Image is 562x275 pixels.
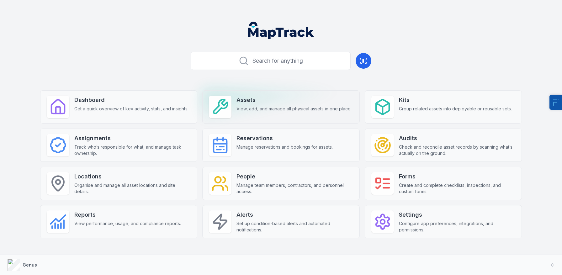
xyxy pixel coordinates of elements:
strong: Locations [74,172,191,181]
a: ReportsView performance, usage, and compliance reports. [40,205,197,238]
span: Search for anything [252,56,303,65]
a: ReservationsManage reservations and bookings for assets. [202,129,359,162]
a: DashboardGet a quick overview of key activity, stats, and insights. [40,90,197,124]
strong: Forms [399,172,515,181]
strong: Assignments [74,134,191,143]
span: Get a quick overview of key activity, stats, and insights. [74,106,188,112]
span: Manage team members, contractors, and personnel access. [236,182,353,195]
nav: Global [238,22,324,39]
strong: People [236,172,353,181]
a: AssetsView, add, and manage all physical assets in one place. [202,90,359,124]
strong: Settings [399,210,515,219]
strong: Reports [74,210,181,219]
a: AssignmentsTrack who’s responsible for what, and manage task ownership. [40,129,197,162]
span: View, add, and manage all physical assets in one place. [236,106,352,112]
a: PeopleManage team members, contractors, and personnel access. [202,167,359,200]
button: Search for anything [191,52,351,70]
strong: Assets [236,96,352,104]
strong: Genus [23,262,37,267]
span: Create and complete checklists, inspections, and custom forms. [399,182,515,195]
span: View performance, usage, and compliance reports. [74,220,181,227]
a: AlertsSet up condition-based alerts and automated notifications. [202,205,359,238]
a: KitsGroup related assets into deployable or reusable sets. [365,90,522,124]
span: Set up condition-based alerts and automated notifications. [236,220,353,233]
a: FormsCreate and complete checklists, inspections, and custom forms. [365,167,522,200]
a: SettingsConfigure app preferences, integrations, and permissions. [365,205,522,238]
strong: Reservations [236,134,333,143]
span: Group related assets into deployable or reusable sets. [399,106,512,112]
span: Configure app preferences, integrations, and permissions. [399,220,515,233]
span: Manage reservations and bookings for assets. [236,144,333,150]
strong: Dashboard [74,96,188,104]
span: Organise and manage all asset locations and site details. [74,182,191,195]
span: Track who’s responsible for what, and manage task ownership. [74,144,191,156]
strong: Alerts [236,210,353,219]
span: Check and reconcile asset records by scanning what’s actually on the ground. [399,144,515,156]
strong: Kits [399,96,512,104]
a: LocationsOrganise and manage all asset locations and site details. [40,167,197,200]
a: AuditsCheck and reconcile asset records by scanning what’s actually on the ground. [365,129,522,162]
strong: Audits [399,134,515,143]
